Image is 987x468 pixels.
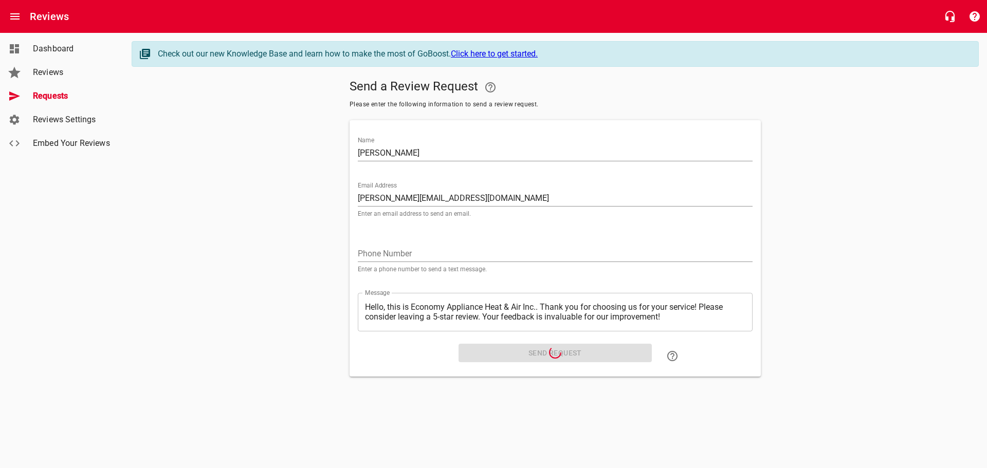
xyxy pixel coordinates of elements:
span: Embed Your Reviews [33,137,111,149]
p: Enter a phone number to send a text message. [358,266,753,272]
label: Email Address [358,182,397,189]
h6: Reviews [30,8,69,25]
textarea: Hello, this is Economy Appliance Heat & Air Inc.. Thank you for choosing us for your service! Ple... [365,302,745,322]
button: Support Portal [962,4,987,29]
div: Check out our new Knowledge Base and learn how to make the most of GoBoost. [158,48,968,60]
button: Open drawer [3,4,27,29]
span: Dashboard [33,43,111,55]
a: Your Google or Facebook account must be connected to "Send a Review Request" [478,75,503,100]
a: Learn how to "Send a Review Request" [660,344,685,368]
span: Please enter the following information to send a review request. [350,100,761,110]
a: Click here to get started. [451,49,538,59]
span: Reviews Settings [33,114,111,126]
label: Name [358,137,374,143]
span: Requests [33,90,111,102]
h5: Send a Review Request [350,75,761,100]
button: Live Chat [938,4,962,29]
span: Reviews [33,66,111,79]
p: Enter an email address to send an email. [358,211,753,217]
